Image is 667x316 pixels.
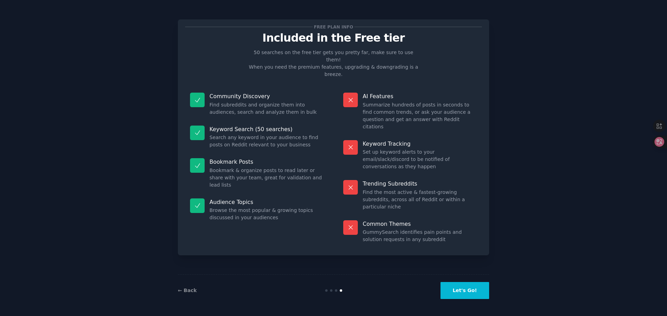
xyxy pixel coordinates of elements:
p: Trending Subreddits [363,180,477,187]
p: Audience Topics [209,198,324,206]
dd: Find the most active & fastest-growing subreddits, across all of Reddit or within a particular niche [363,189,477,211]
button: Let's Go! [440,282,489,299]
p: Common Themes [363,220,477,228]
dd: Set up keyword alerts to your email/slack/discord to be notified of conversations as they happen [363,148,477,170]
dd: Find subreddits and organize them into audiences, search and analyze them in bulk [209,101,324,116]
dd: Browse the most popular & growing topics discussed in your audiences [209,207,324,221]
a: ← Back [178,288,197,293]
p: Keyword Search (50 searches) [209,126,324,133]
p: Keyword Tracking [363,140,477,147]
p: Bookmark Posts [209,158,324,165]
p: Included in the Free tier [185,32,482,44]
p: 50 searches on the free tier gets you pretty far, make sure to use them! When you need the premiu... [246,49,421,78]
dd: Bookmark & organize posts to read later or share with your team, great for validation and lead lists [209,167,324,189]
span: Free plan info [313,23,354,31]
dd: Summarize hundreds of posts in seconds to find common trends, or ask your audience a question and... [363,101,477,130]
p: Community Discovery [209,93,324,100]
p: AI Features [363,93,477,100]
dd: GummySearch identifies pain points and solution requests in any subreddit [363,229,477,243]
dd: Search any keyword in your audience to find posts on Reddit relevant to your business [209,134,324,148]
